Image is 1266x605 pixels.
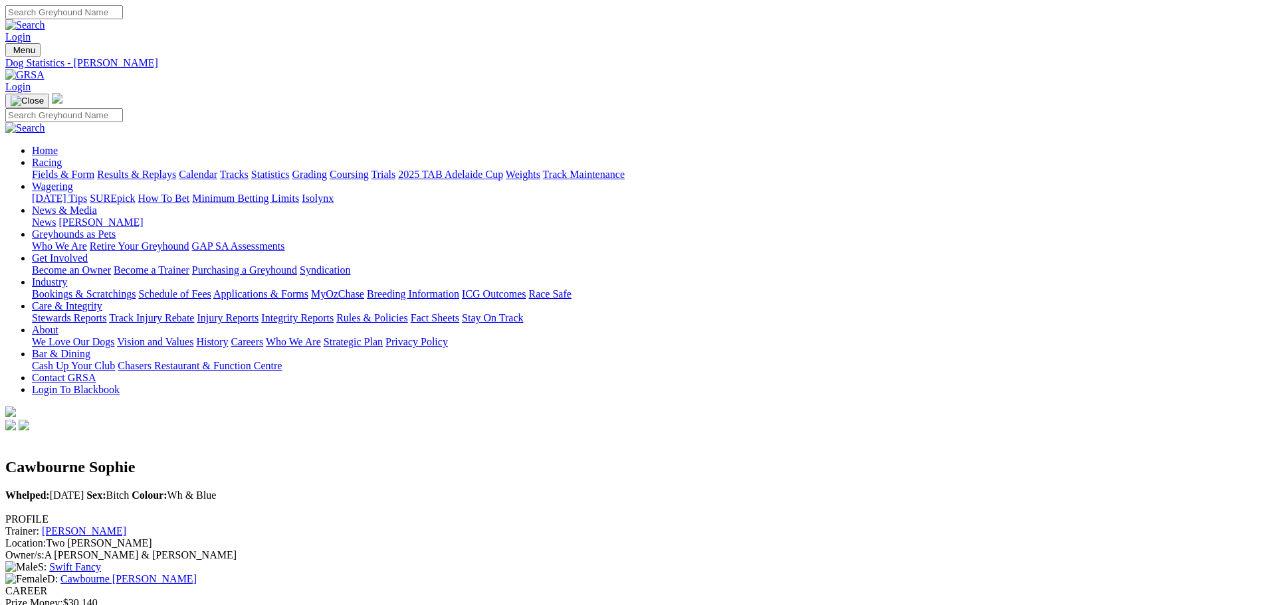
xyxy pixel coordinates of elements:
div: Care & Integrity [32,312,1261,324]
a: Retire Your Greyhound [90,240,189,252]
b: Sex: [86,489,106,501]
a: Strategic Plan [324,336,383,347]
a: Login [5,31,31,43]
a: GAP SA Assessments [192,240,285,252]
img: Close [11,96,44,106]
a: Minimum Betting Limits [192,193,299,204]
img: Search [5,19,45,31]
a: Integrity Reports [261,312,334,323]
a: [DATE] Tips [32,193,87,204]
a: 2025 TAB Adelaide Cup [398,169,503,180]
div: PROFILE [5,513,1261,525]
h2: Cawbourne Sophie [5,458,1261,476]
a: Race Safe [528,288,571,300]
img: Search [5,122,45,134]
b: Colour: [132,489,167,501]
div: Racing [32,169,1261,181]
a: Login [5,81,31,92]
a: Results & Replays [97,169,176,180]
a: Home [32,145,58,156]
span: Bitch [86,489,129,501]
span: D: [5,573,58,584]
a: Stay On Track [462,312,523,323]
a: Vision and Values [117,336,193,347]
img: facebook.svg [5,420,16,430]
a: Fields & Form [32,169,94,180]
span: S: [5,561,47,572]
a: Rules & Policies [336,312,408,323]
div: A [PERSON_NAME] & [PERSON_NAME] [5,549,1261,561]
a: Careers [231,336,263,347]
button: Toggle navigation [5,94,49,108]
span: Menu [13,45,35,55]
a: Cash Up Your Club [32,360,115,371]
div: About [32,336,1261,348]
a: Wagering [32,181,73,192]
a: Get Involved [32,252,88,264]
a: Injury Reports [197,312,259,323]
a: Schedule of Fees [138,288,211,300]
div: CAREER [5,585,1261,597]
span: [DATE] [5,489,84,501]
a: Purchasing a Greyhound [192,264,297,276]
b: Whelped: [5,489,50,501]
div: Dog Statistics - [PERSON_NAME] [5,57,1261,69]
a: Stewards Reports [32,312,106,323]
div: Bar & Dining [32,360,1261,372]
a: [PERSON_NAME] [58,216,143,228]
a: Bookings & Scratchings [32,288,136,300]
a: We Love Our Dogs [32,336,114,347]
img: logo-grsa-white.png [52,93,62,104]
a: Chasers Restaurant & Function Centre [118,360,282,371]
a: About [32,324,58,335]
a: Bar & Dining [32,348,90,359]
a: How To Bet [138,193,190,204]
a: Fact Sheets [411,312,459,323]
a: Swift Fancy [49,561,101,572]
a: Grading [292,169,327,180]
img: Male [5,561,38,573]
img: GRSA [5,69,45,81]
div: Wagering [32,193,1261,205]
a: Statistics [251,169,290,180]
a: Track Maintenance [543,169,625,180]
a: ICG Outcomes [462,288,526,300]
a: Racing [32,157,62,168]
a: Trials [371,169,395,180]
span: Wh & Blue [132,489,216,501]
div: Get Involved [32,264,1261,276]
a: Applications & Forms [213,288,308,300]
a: MyOzChase [311,288,364,300]
div: Greyhounds as Pets [32,240,1261,252]
a: Contact GRSA [32,372,96,383]
img: logo-grsa-white.png [5,406,16,417]
a: Tracks [220,169,249,180]
img: Female [5,573,47,585]
a: Cawbourne [PERSON_NAME] [60,573,197,584]
a: Who We Are [266,336,321,347]
a: Become a Trainer [114,264,189,276]
a: Greyhounds as Pets [32,228,116,240]
a: Syndication [300,264,350,276]
div: Two [PERSON_NAME] [5,537,1261,549]
a: Calendar [179,169,217,180]
a: Track Injury Rebate [109,312,194,323]
a: Who We Are [32,240,87,252]
span: Trainer: [5,525,39,537]
a: Privacy Policy [385,336,448,347]
a: Industry [32,276,67,288]
a: News [32,216,56,228]
div: News & Media [32,216,1261,228]
a: [PERSON_NAME] [42,525,126,537]
a: Isolynx [302,193,334,204]
button: Toggle navigation [5,43,41,57]
a: History [196,336,228,347]
a: Care & Integrity [32,300,102,311]
a: Login To Blackbook [32,384,120,395]
a: SUREpick [90,193,135,204]
input: Search [5,5,123,19]
a: Breeding Information [367,288,459,300]
img: twitter.svg [19,420,29,430]
span: Owner/s: [5,549,45,561]
a: News & Media [32,205,97,216]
